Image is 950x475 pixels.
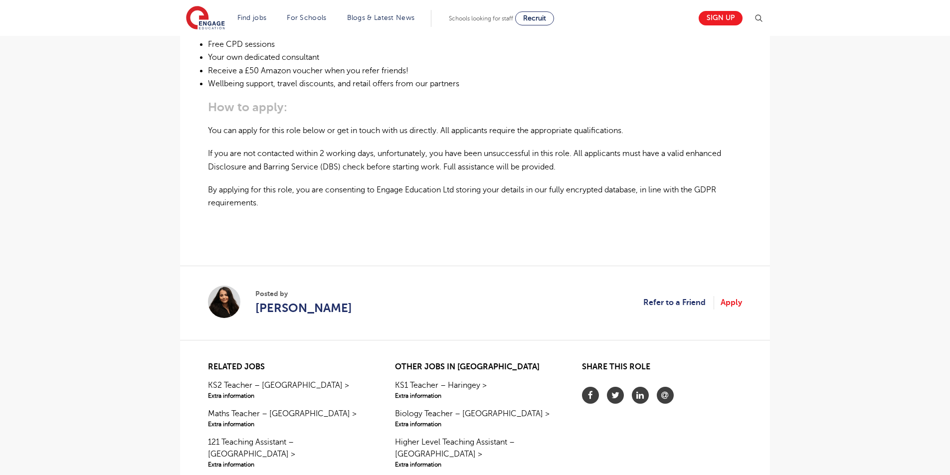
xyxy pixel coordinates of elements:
[255,289,352,299] span: Posted by
[208,219,742,232] p: ​​​​​​​
[208,243,742,256] p: ​​​​​​​
[208,147,742,173] p: If you are not contacted within 2 working days, unfortunately, you have been unsuccessful in this...
[395,379,555,400] a: KS1 Teacher – Haringey >Extra information
[208,64,742,77] li: Receive a £50 Amazon voucher when you refer friends!
[523,14,546,22] span: Recruit
[208,38,742,51] li: Free CPD sessions
[208,408,368,429] a: Maths Teacher – [GEOGRAPHIC_DATA] >Extra information
[255,299,352,317] a: [PERSON_NAME]
[395,362,555,372] h2: Other jobs in [GEOGRAPHIC_DATA]
[699,11,743,25] a: Sign up
[208,436,368,469] a: 121 Teaching Assistant – [GEOGRAPHIC_DATA] >Extra information
[395,436,555,469] a: Higher Level Teaching Assistant – [GEOGRAPHIC_DATA] >Extra information
[208,379,368,400] a: KS2 Teacher – [GEOGRAPHIC_DATA] >Extra information
[582,362,742,377] h2: Share this role
[208,460,368,469] span: Extra information
[287,14,326,21] a: For Schools
[347,14,415,21] a: Blogs & Latest News
[449,15,513,22] span: Schools looking for staff
[208,100,742,114] h3: How to apply:
[515,11,554,25] a: Recruit
[186,6,225,31] img: Engage Education
[643,296,714,309] a: Refer to a Friend
[395,408,555,429] a: Biology Teacher – [GEOGRAPHIC_DATA] >Extra information
[208,77,742,90] li: Wellbeing support, travel discounts, and retail offers from our partners
[208,124,742,137] p: You can apply for this role below or get in touch with us directly. All applicants require the ap...
[208,420,368,429] span: Extra information
[395,420,555,429] span: Extra information
[395,391,555,400] span: Extra information
[721,296,742,309] a: Apply
[208,183,742,210] p: By applying for this role, you are consenting to Engage Education Ltd storing your details in our...
[395,460,555,469] span: Extra information
[237,14,267,21] a: Find jobs
[208,362,368,372] h2: Related jobs
[208,391,368,400] span: Extra information
[208,51,742,64] li: Your own dedicated consultant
